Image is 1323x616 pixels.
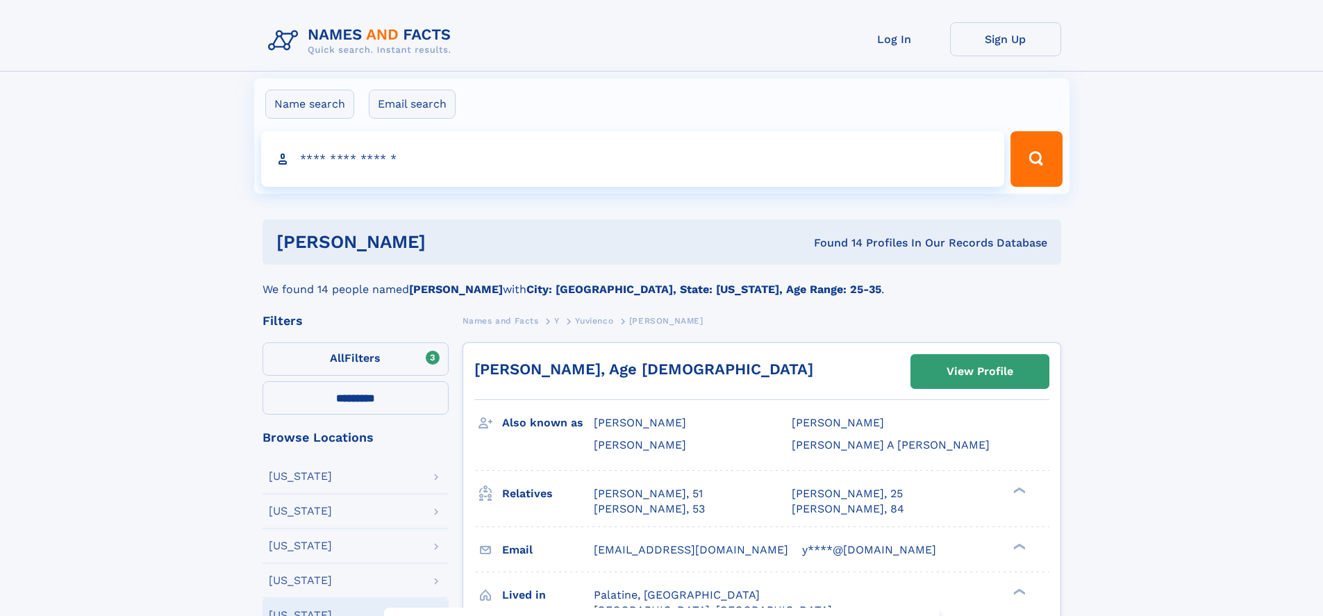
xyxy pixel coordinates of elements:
[594,588,760,601] span: Palatine, [GEOGRAPHIC_DATA]
[369,90,456,119] label: Email search
[1010,131,1062,187] button: Search Button
[594,416,686,429] span: [PERSON_NAME]
[792,486,903,501] a: [PERSON_NAME], 25
[1010,587,1026,596] div: ❯
[474,360,813,378] a: [PERSON_NAME], Age [DEMOGRAPHIC_DATA]
[594,438,686,451] span: [PERSON_NAME]
[265,90,354,119] label: Name search
[263,265,1061,298] div: We found 14 people named with .
[502,411,594,435] h3: Also known as
[463,312,539,329] a: Names and Facts
[629,316,704,326] span: [PERSON_NAME]
[263,342,449,376] label: Filters
[269,506,332,517] div: [US_STATE]
[526,283,881,296] b: City: [GEOGRAPHIC_DATA], State: [US_STATE], Age Range: 25-35
[276,233,620,251] h1: [PERSON_NAME]
[269,471,332,482] div: [US_STATE]
[594,543,788,556] span: [EMAIL_ADDRESS][DOMAIN_NAME]
[575,312,613,329] a: Yuvienco
[409,283,503,296] b: [PERSON_NAME]
[554,316,560,326] span: Y
[502,583,594,607] h3: Lived in
[263,315,449,327] div: Filters
[269,575,332,586] div: [US_STATE]
[950,22,1061,56] a: Sign Up
[269,540,332,551] div: [US_STATE]
[330,351,344,365] span: All
[1010,485,1026,494] div: ❯
[502,482,594,506] h3: Relatives
[594,486,703,501] a: [PERSON_NAME], 51
[792,416,884,429] span: [PERSON_NAME]
[263,22,463,60] img: Logo Names and Facts
[1010,542,1026,551] div: ❯
[502,538,594,562] h3: Email
[792,501,904,517] a: [PERSON_NAME], 84
[575,316,613,326] span: Yuvienco
[792,438,990,451] span: [PERSON_NAME] A [PERSON_NAME]
[594,501,705,517] a: [PERSON_NAME], 53
[263,431,449,444] div: Browse Locations
[619,235,1047,251] div: Found 14 Profiles In Our Records Database
[947,356,1013,388] div: View Profile
[911,355,1049,388] a: View Profile
[261,131,1005,187] input: search input
[839,22,950,56] a: Log In
[554,312,560,329] a: Y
